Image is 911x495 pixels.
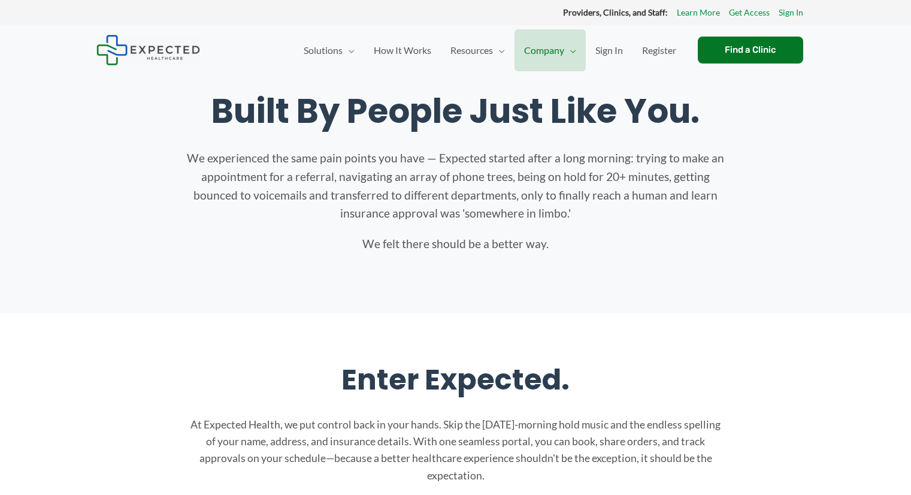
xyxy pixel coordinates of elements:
[729,5,770,20] a: Get Access
[450,29,493,71] span: Resources
[632,29,686,71] a: Register
[294,29,686,71] nav: Primary Site Navigation
[642,29,676,71] span: Register
[595,29,623,71] span: Sign In
[108,91,803,131] h1: Built By People Just Like You.
[563,7,668,17] strong: Providers, Clinics, and Staff:
[441,29,514,71] a: ResourcesMenu Toggle
[779,5,803,20] a: Sign In
[186,235,725,253] p: We felt there should be a better way.
[677,5,720,20] a: Learn More
[294,29,364,71] a: SolutionsMenu Toggle
[698,37,803,64] a: Find a Clinic
[343,29,355,71] span: Menu Toggle
[493,29,505,71] span: Menu Toggle
[186,416,725,484] p: At Expected Health, we put control back in your hands. Skip the [DATE]-morning hold music and the...
[586,29,632,71] a: Sign In
[564,29,576,71] span: Menu Toggle
[524,29,564,71] span: Company
[364,29,441,71] a: How It Works
[374,29,431,71] span: How It Works
[514,29,586,71] a: CompanyMenu Toggle
[186,149,725,223] p: We experienced the same pain points you have — Expected started after a long morning: trying to m...
[108,361,803,399] h2: Enter Expected.
[96,35,200,65] img: Expected Healthcare Logo - side, dark font, small
[304,29,343,71] span: Solutions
